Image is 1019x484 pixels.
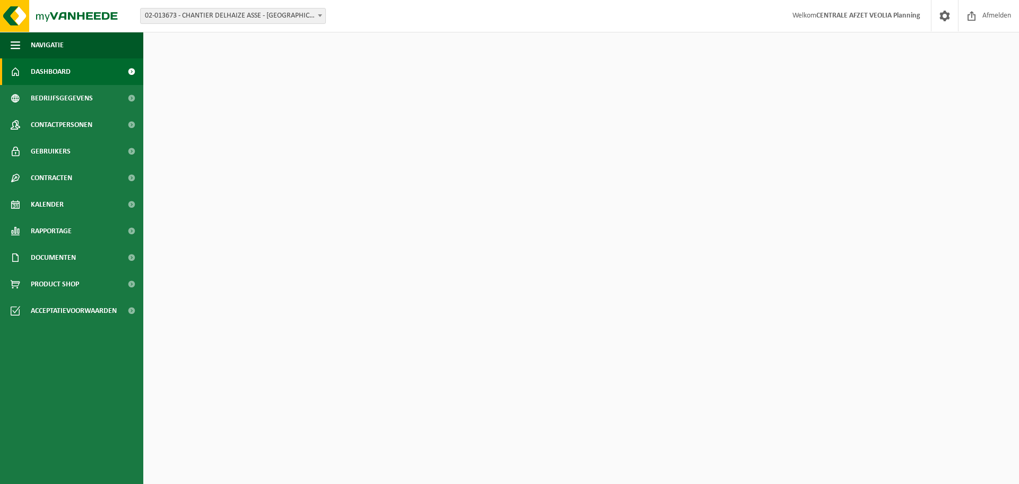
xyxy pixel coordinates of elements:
[31,244,76,271] span: Documenten
[31,191,64,218] span: Kalender
[31,165,72,191] span: Contracten
[31,271,79,298] span: Product Shop
[31,58,71,85] span: Dashboard
[31,85,93,112] span: Bedrijfsgegevens
[141,9,325,23] span: 02-013673 - CHANTIER DELHAIZE ASSE - VEOLIA - ASSE
[816,12,920,20] strong: CENTRALE AFZET VEOLIA Planning
[31,112,92,138] span: Contactpersonen
[140,8,326,24] span: 02-013673 - CHANTIER DELHAIZE ASSE - VEOLIA - ASSE
[31,298,117,324] span: Acceptatievoorwaarden
[31,218,72,244] span: Rapportage
[31,32,64,58] span: Navigatie
[31,138,71,165] span: Gebruikers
